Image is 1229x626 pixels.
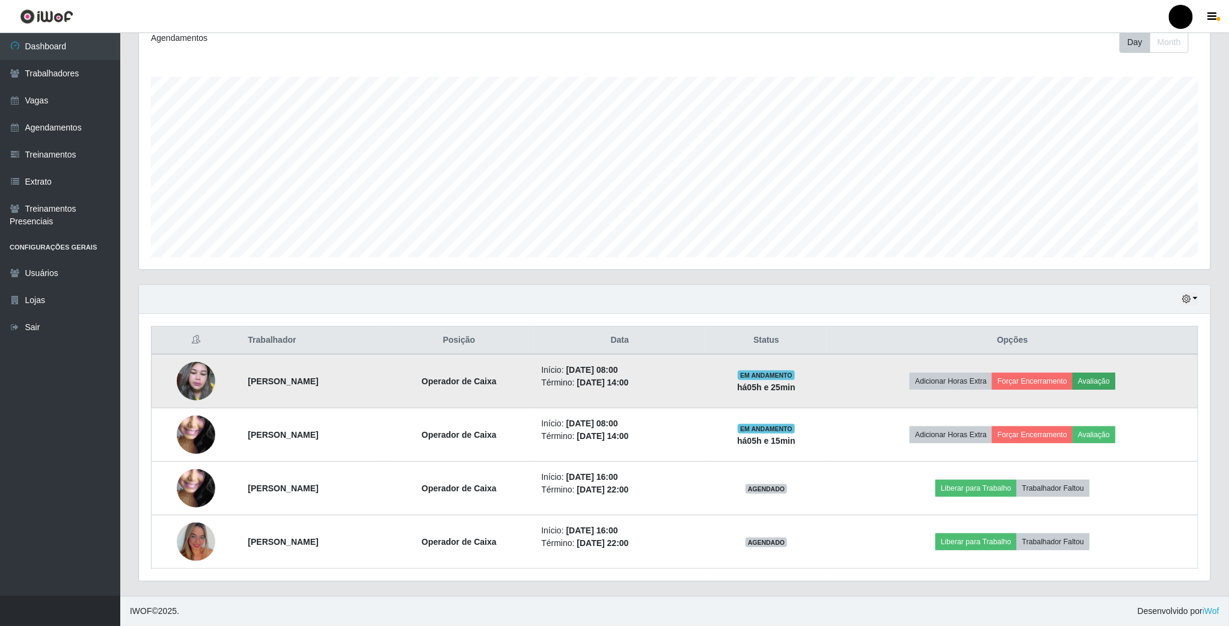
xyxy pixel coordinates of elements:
[177,392,215,478] img: 1746055016214.jpeg
[1120,32,1150,53] button: Day
[1120,32,1198,53] div: Toolbar with button groups
[737,382,795,392] strong: há 05 h e 25 min
[827,327,1198,355] th: Opções
[1120,32,1189,53] div: First group
[541,430,698,443] li: Término:
[248,430,318,440] strong: [PERSON_NAME]
[1017,533,1090,550] button: Trabalhador Faltou
[992,373,1073,390] button: Forçar Encerramento
[541,471,698,483] li: Início:
[177,523,215,561] img: 1744753204058.jpeg
[534,327,705,355] th: Data
[541,483,698,496] li: Término:
[910,426,992,443] button: Adicionar Horas Extra
[1073,426,1115,443] button: Avaliação
[421,430,497,440] strong: Operador de Caixa
[1138,605,1219,618] span: Desenvolvido por
[566,526,618,535] time: [DATE] 16:00
[130,605,179,618] span: © 2025 .
[705,327,827,355] th: Status
[746,538,788,547] span: AGENDADO
[241,327,384,355] th: Trabalhador
[421,376,497,386] strong: Operador de Caixa
[566,365,618,375] time: [DATE] 08:00
[738,370,795,380] span: EM ANDAMENTO
[746,484,788,494] span: AGENDADO
[177,356,215,407] img: 1634907805222.jpeg
[421,537,497,547] strong: Operador de Caixa
[910,373,992,390] button: Adicionar Horas Extra
[541,376,698,389] li: Término:
[130,606,152,616] span: IWOF
[1150,32,1189,53] button: Month
[541,524,698,537] li: Início:
[20,9,73,24] img: CoreUI Logo
[577,485,629,494] time: [DATE] 22:00
[541,537,698,550] li: Término:
[1017,480,1090,497] button: Trabalhador Faltou
[541,417,698,430] li: Início:
[577,378,629,387] time: [DATE] 14:00
[577,431,629,441] time: [DATE] 14:00
[248,483,318,493] strong: [PERSON_NAME]
[737,436,795,446] strong: há 05 h e 15 min
[936,533,1017,550] button: Liberar para Trabalho
[1203,606,1219,616] a: iWof
[421,483,497,493] strong: Operador de Caixa
[566,419,618,428] time: [DATE] 08:00
[541,364,698,376] li: Início:
[384,327,535,355] th: Posição
[936,480,1017,497] button: Liberar para Trabalho
[177,446,215,532] img: 1746055016214.jpeg
[1073,373,1115,390] button: Avaliação
[151,32,577,44] div: Agendamentos
[992,426,1073,443] button: Forçar Encerramento
[577,538,629,548] time: [DATE] 22:00
[738,424,795,434] span: EM ANDAMENTO
[248,376,318,386] strong: [PERSON_NAME]
[566,472,618,482] time: [DATE] 16:00
[248,537,318,547] strong: [PERSON_NAME]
